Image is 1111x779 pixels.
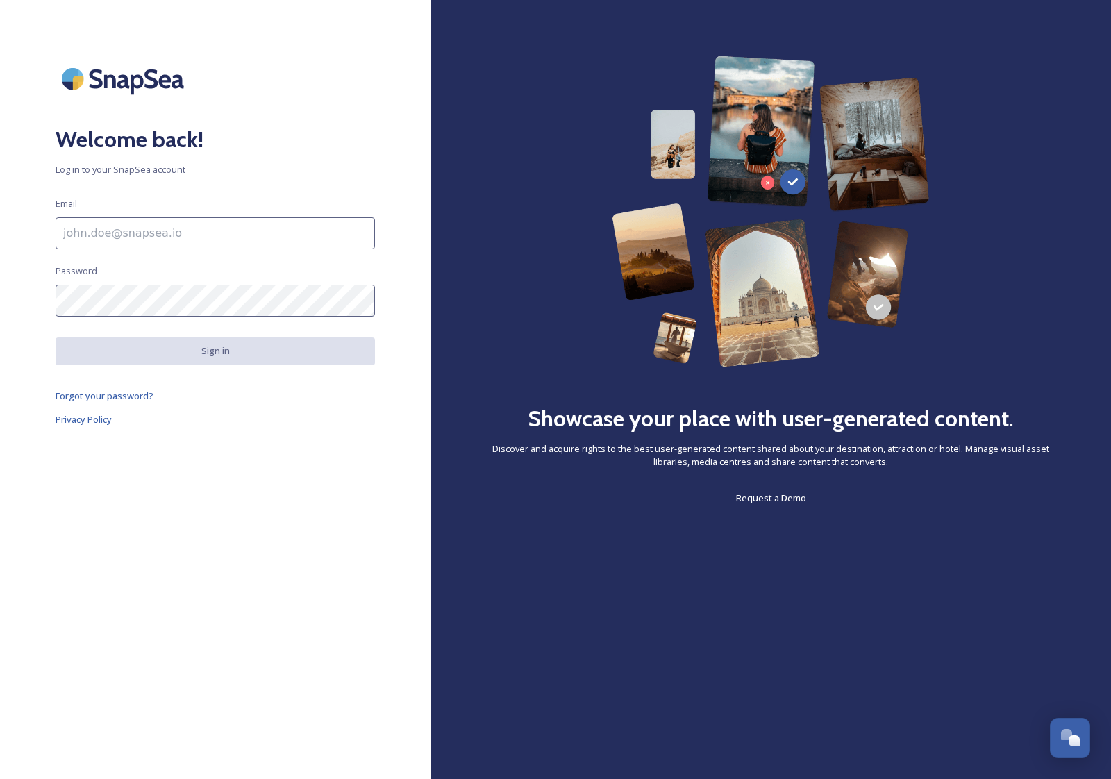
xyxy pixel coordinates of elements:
[1050,718,1090,758] button: Open Chat
[528,402,1014,435] h2: Showcase your place with user-generated content.
[56,389,153,402] span: Forgot your password?
[56,163,375,176] span: Log in to your SnapSea account
[56,337,375,365] button: Sign in
[56,265,97,278] span: Password
[56,411,375,428] a: Privacy Policy
[612,56,930,367] img: 63b42ca75bacad526042e722_Group%20154-p-800.png
[56,217,375,249] input: john.doe@snapsea.io
[736,492,806,504] span: Request a Demo
[56,123,375,156] h2: Welcome back!
[56,413,112,426] span: Privacy Policy
[736,489,806,506] a: Request a Demo
[486,442,1055,469] span: Discover and acquire rights to the best user-generated content shared about your destination, att...
[56,56,194,102] img: SnapSea Logo
[56,387,375,404] a: Forgot your password?
[56,197,77,210] span: Email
